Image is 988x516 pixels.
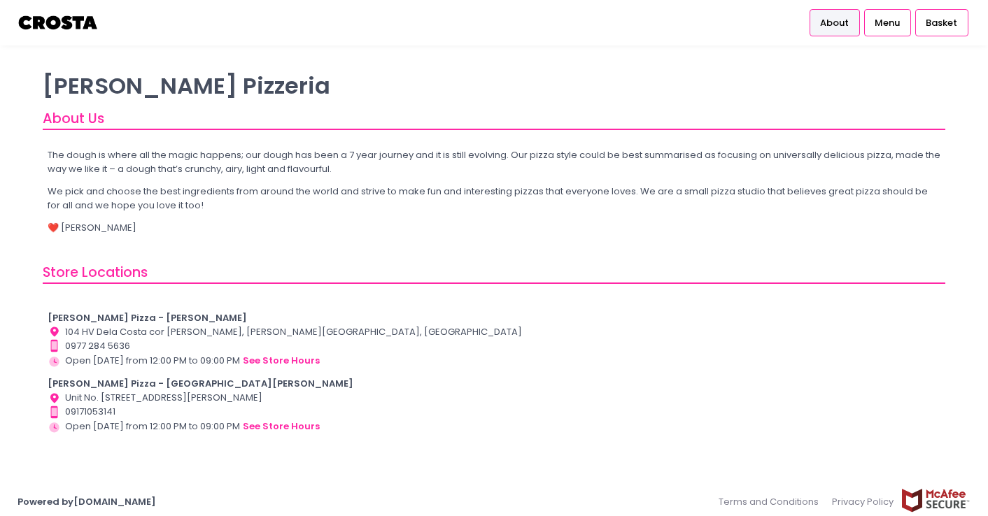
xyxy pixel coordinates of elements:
div: About Us [43,108,945,130]
b: [PERSON_NAME] Pizza - [GEOGRAPHIC_DATA][PERSON_NAME] [48,377,353,390]
div: Open [DATE] from 12:00 PM to 09:00 PM [48,353,941,368]
p: [PERSON_NAME] Pizzeria [43,72,945,99]
div: Open [DATE] from 12:00 PM to 09:00 PM [48,419,941,434]
img: mcafee-secure [901,488,971,513]
div: 104 HV Dela Costa cor [PERSON_NAME], [PERSON_NAME][GEOGRAPHIC_DATA], [GEOGRAPHIC_DATA] [48,325,941,339]
a: Powered by[DOMAIN_NAME] [17,495,156,508]
span: Menu [875,16,900,30]
a: Terms and Conditions [719,488,826,515]
div: 0977 284 5636 [48,339,941,353]
img: logo [17,10,99,35]
p: We pick and choose the best ingredients from around the world and strive to make fun and interest... [48,185,941,212]
div: 09171053141 [48,405,941,419]
a: Privacy Policy [826,488,901,515]
div: Unit No. [STREET_ADDRESS][PERSON_NAME] [48,391,941,405]
p: The dough is where all the magic happens; our dough has been a 7 year journey and it is still evo... [48,148,941,175]
div: Store Locations [43,262,945,284]
a: Menu [864,9,911,36]
button: see store hours [242,419,320,434]
span: Basket [926,16,957,30]
a: About [810,9,860,36]
b: [PERSON_NAME] Pizza - [PERSON_NAME] [48,311,247,324]
p: ❤️ [PERSON_NAME] [48,221,941,235]
span: About [820,16,849,30]
button: see store hours [242,353,320,368]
